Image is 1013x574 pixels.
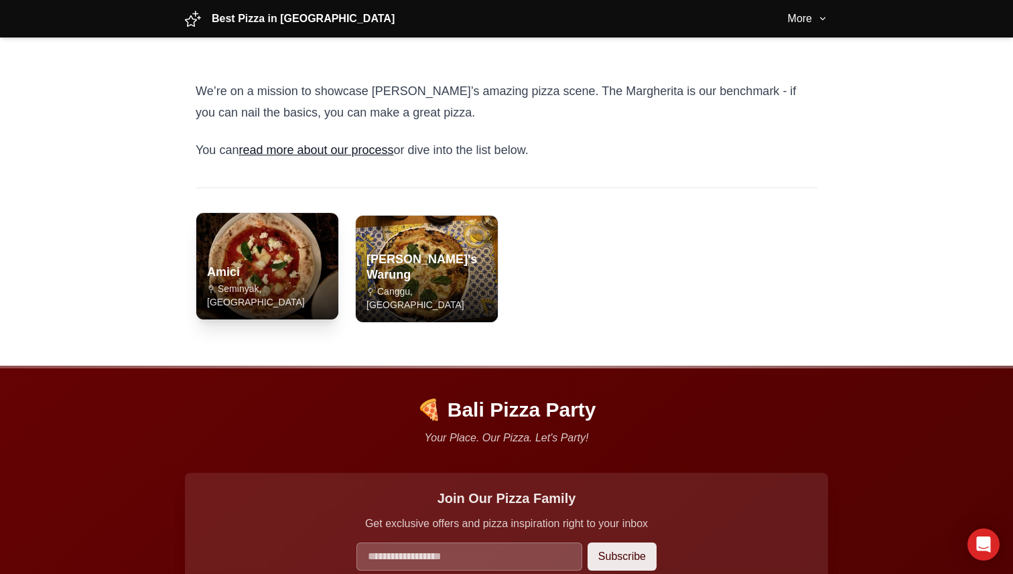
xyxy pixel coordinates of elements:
[207,285,215,293] img: Location
[196,215,339,323] a: Read review of Amici
[788,11,812,27] span: More
[239,143,393,157] a: read more about our process
[185,11,395,27] a: Best Pizza in [GEOGRAPHIC_DATA]
[196,80,817,123] p: We’re on a mission to showcase [PERSON_NAME]’s amazing pizza scene. The Margherita is our benchma...
[196,139,817,161] p: You can or dive into the list below.
[201,516,812,532] p: Get exclusive offers and pizza inspiration right to your inbox
[366,285,487,311] p: Canggu, [GEOGRAPHIC_DATA]
[207,282,328,309] p: Seminyak, [GEOGRAPHIC_DATA]
[185,430,828,446] p: Your Place. Our Pizza. Let's Party!
[212,11,395,27] span: Best Pizza in [GEOGRAPHIC_DATA]
[207,265,328,280] h3: Amici
[201,489,812,508] h3: Join Our Pizza Family
[366,288,375,296] img: Location
[788,11,828,27] button: More
[366,252,487,282] h3: [PERSON_NAME]'s Warung
[185,11,201,27] img: Pizza slice
[355,215,498,323] a: Read review of Anita's Warung
[588,543,657,571] button: Subscribe
[356,216,498,322] img: Anita's Warung
[967,528,1000,561] div: Open Intercom Messenger
[185,398,828,422] p: 🍕 Bali Pizza Party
